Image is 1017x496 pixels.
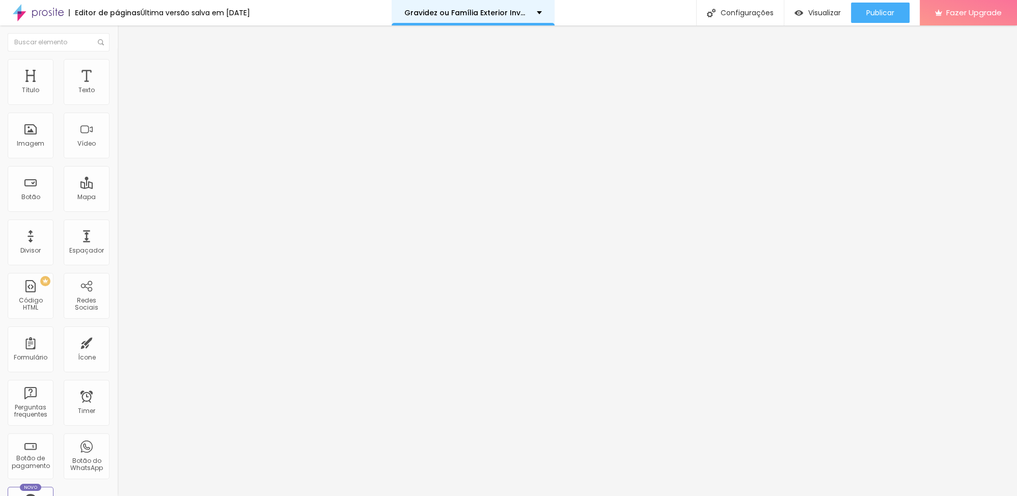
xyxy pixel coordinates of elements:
span: Publicar [866,9,894,17]
div: Texto [78,87,95,94]
img: Icone [707,9,716,17]
div: Botão [21,194,40,201]
div: Novo [20,484,42,491]
div: Botão de pagamento [10,455,50,470]
div: Código HTML [10,297,50,312]
div: Divisor [20,247,41,254]
div: Espaçador [69,247,104,254]
div: Perguntas frequentes [10,404,50,419]
div: Imagem [17,140,44,147]
div: Timer [78,407,95,415]
iframe: Editor [117,25,1017,496]
span: Visualizar [808,9,841,17]
p: Gravidez ou Família Exterior Investimento [404,9,529,16]
div: Vídeo [77,140,96,147]
div: Última versão salva em [DATE] [141,9,250,16]
img: Icone [98,39,104,45]
div: Ícone [78,354,96,361]
div: Botão do WhatsApp [66,457,106,472]
span: Fazer Upgrade [946,8,1002,17]
div: Formulário [14,354,47,361]
div: Redes Sociais [66,297,106,312]
div: Mapa [77,194,96,201]
input: Buscar elemento [8,33,109,51]
button: Publicar [851,3,910,23]
img: view-1.svg [794,9,803,17]
div: Título [22,87,39,94]
button: Visualizar [784,3,851,23]
div: Editor de páginas [69,9,141,16]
